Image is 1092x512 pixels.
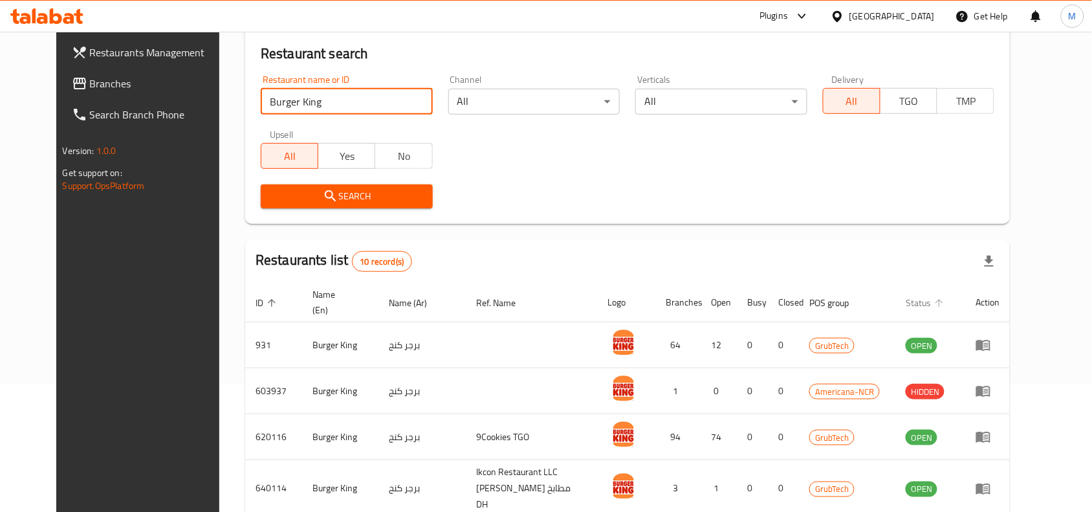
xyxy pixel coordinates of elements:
button: No [375,143,432,169]
div: [GEOGRAPHIC_DATA] [849,9,935,23]
td: 0 [701,368,737,414]
td: برجر كنج [378,414,466,460]
span: Branches [90,76,228,91]
td: 620116 [245,414,302,460]
td: 74 [701,414,737,460]
div: All [635,89,807,115]
span: All [829,92,875,111]
span: OPEN [906,339,937,353]
div: Menu [976,383,999,399]
td: برجر كنج [378,368,466,414]
span: Name (Ar) [389,295,444,311]
td: 0 [737,322,768,368]
h2: Restaurant search [261,44,994,63]
th: Closed [768,283,799,322]
button: All [261,143,318,169]
button: Yes [318,143,375,169]
th: Branches [655,283,701,322]
span: Americana-NCR [810,384,879,399]
button: TMP [937,88,994,114]
td: 94 [655,414,701,460]
span: TGO [886,92,932,111]
span: HIDDEN [906,384,945,399]
span: 1.0.0 [96,142,116,159]
div: Menu [976,481,999,496]
span: Get support on: [63,164,122,181]
td: 64 [655,322,701,368]
th: Action [965,283,1010,322]
span: Search [271,188,422,205]
td: 603937 [245,368,302,414]
img: Burger King [607,418,640,451]
button: TGO [880,88,937,114]
td: 0 [768,368,799,414]
td: 9Cookies TGO [466,414,597,460]
span: No [380,147,427,166]
div: Plugins [759,8,788,24]
a: Restaurants Management [61,37,239,68]
td: Burger King [302,322,378,368]
label: Delivery [832,75,864,84]
span: GrubTech [810,339,854,353]
div: Menu [976,429,999,445]
div: All [448,89,620,115]
td: 0 [737,414,768,460]
span: TMP [943,92,989,111]
th: Busy [737,283,768,322]
span: OPEN [906,430,937,445]
a: Support.OpsPlatform [63,177,145,194]
a: Search Branch Phone [61,99,239,130]
button: All [823,88,880,114]
td: 0 [737,368,768,414]
td: 1 [655,368,701,414]
img: Burger King [607,326,640,359]
th: Logo [597,283,655,322]
td: 931 [245,322,302,368]
div: Menu [976,337,999,353]
label: Upsell [270,130,294,139]
span: Name (En) [312,287,363,318]
span: Version: [63,142,94,159]
span: Status [906,295,948,311]
span: All [267,147,313,166]
span: POS group [809,295,866,311]
td: Burger King [302,414,378,460]
span: GrubTech [810,430,854,445]
th: Open [701,283,737,322]
td: 0 [768,322,799,368]
span: 10 record(s) [353,256,412,268]
span: M [1069,9,1076,23]
input: Search for restaurant name or ID.. [261,89,433,115]
button: Search [261,184,433,208]
img: Burger King [607,372,640,405]
a: Branches [61,68,239,99]
span: GrubTech [810,482,854,496]
td: 0 [768,414,799,460]
span: Restaurants Management [90,45,228,60]
div: OPEN [906,482,937,497]
td: برجر كنج [378,322,466,368]
span: Ref. Name [476,295,532,311]
span: OPEN [906,482,937,496]
span: Search Branch Phone [90,107,228,122]
img: Burger King [607,470,640,502]
span: ID [256,295,280,311]
span: Yes [323,147,370,166]
h2: Restaurants list [256,250,412,272]
td: Burger King [302,368,378,414]
td: 12 [701,322,737,368]
div: Total records count [352,251,413,272]
div: Export file [974,246,1005,277]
